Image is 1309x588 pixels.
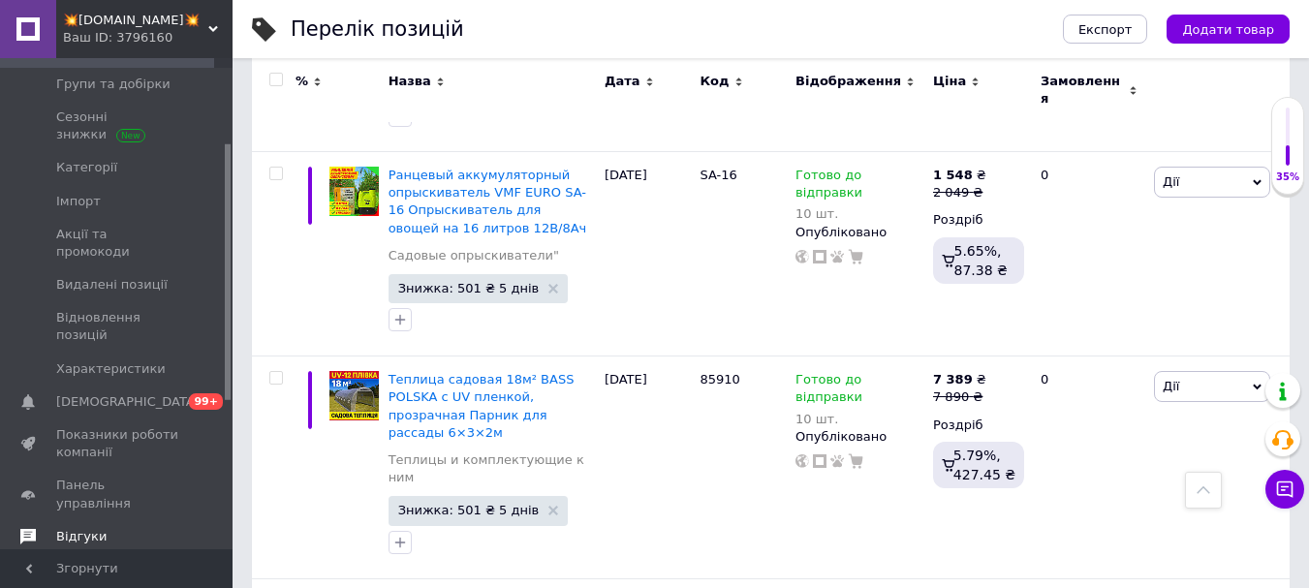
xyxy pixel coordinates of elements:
[1163,174,1179,189] span: Дії
[389,168,587,235] a: Ранцевый аккумуляторный опрыскиватель VMF EURO SA-16 Опрыскиватель для овощей на 16 литров 12В/8Ач
[329,371,379,420] img: Теплица садовая 18м² BASS POLSKA с UV пленкой, прозрачная Парник для рассады 6×3×2м
[933,73,966,90] span: Ціна
[296,73,308,90] span: %
[56,477,179,511] span: Панель управління
[1078,22,1133,37] span: Експорт
[63,12,208,29] span: 💥EWRO.SHOP💥
[933,372,973,387] b: 7 389
[700,168,736,182] span: SA-16
[700,372,739,387] span: 85910
[933,184,986,201] div: 2 049 ₴
[600,152,696,356] div: [DATE]
[389,451,595,486] a: Теплицы и комплектующие к ним
[795,428,923,446] div: Опубліковано
[56,360,166,378] span: Характеристики
[933,417,1024,434] div: Роздріб
[398,504,540,516] span: Знижка: 501 ₴ 5 днів
[56,159,117,176] span: Категорії
[933,211,1024,229] div: Роздріб
[63,29,233,46] div: Ваш ID: 3796160
[700,73,729,90] span: Код
[56,108,179,143] span: Сезонні знижки
[933,168,973,182] b: 1 548
[953,448,1015,482] span: 5.79%, 427.45 ₴
[795,73,901,90] span: Відображення
[795,412,923,426] div: 10 шт.
[329,167,379,216] img: Ранцевый аккумуляторный опрыскиватель VMF EURO SA-16 Опрыскиватель для овощей на 16 литров 12В/8Ач
[1167,15,1290,44] button: Додати товар
[56,76,171,93] span: Групи та добірки
[389,73,431,90] span: Назва
[1163,379,1179,393] span: Дії
[56,193,101,210] span: Імпорт
[953,243,1007,278] span: 5.65%, 87.38 ₴
[1029,152,1149,356] div: 0
[389,247,559,264] a: Садовые опрыскиватели"
[933,167,986,184] div: ₴
[1063,15,1148,44] button: Експорт
[795,224,923,241] div: Опубліковано
[933,388,986,406] div: 7 890 ₴
[795,168,862,205] span: Готово до відправки
[56,309,179,344] span: Відновлення позицій
[189,393,223,410] span: 99+
[398,282,540,294] span: Знижка: 501 ₴ 5 днів
[1272,170,1303,184] div: 35%
[291,19,464,40] div: Перелік позицій
[56,226,179,261] span: Акції та промокоди
[1029,356,1149,578] div: 0
[600,356,696,578] div: [DATE]
[56,528,107,545] span: Відгуки
[605,73,640,90] span: Дата
[56,393,200,411] span: [DEMOGRAPHIC_DATA]
[795,372,862,410] span: Готово до відправки
[389,372,575,440] a: Теплица садовая 18м² BASS POLSKA с UV пленкой, прозрачная Парник для рассады 6×3×2м
[1265,470,1304,509] button: Чат з покупцем
[795,206,923,221] div: 10 шт.
[1182,22,1274,37] span: Додати товар
[933,371,986,388] div: ₴
[56,426,179,461] span: Показники роботи компанії
[1041,73,1124,108] span: Замовлення
[56,276,168,294] span: Видалені позиції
